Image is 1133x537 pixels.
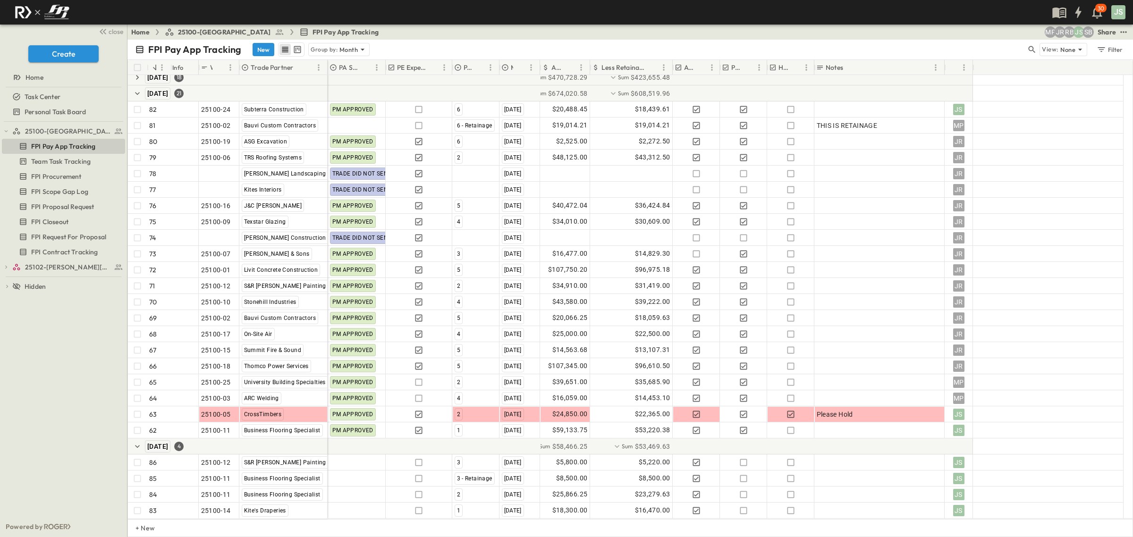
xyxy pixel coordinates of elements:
div: JR [953,344,964,356]
button: Menu [371,62,382,73]
button: Sort [151,62,161,73]
div: JR [953,152,964,163]
p: 67 [149,345,156,355]
span: FPI Pay App Tracking [31,142,95,151]
div: MP [953,120,964,131]
span: PM APPROVED [332,251,373,257]
span: FPI Procurement [31,172,82,181]
span: PM APPROVED [332,315,373,321]
p: 80 [149,137,157,146]
span: J&C [PERSON_NAME] [244,202,302,209]
button: Filter [1093,43,1125,56]
div: Sterling Barnett (sterling@fpibuilders.com) [1082,26,1094,38]
p: PA # [464,63,473,72]
span: PM APPROVED [332,218,373,225]
p: None [1060,45,1075,54]
span: 25100-24 [201,105,231,114]
span: Texstar Glazing [244,218,286,225]
span: 25100-05 [201,410,231,419]
a: Personal Task Board [2,105,123,118]
button: close [95,25,125,38]
span: FPI Contract Tracking [31,247,98,257]
span: 5 [457,347,460,353]
button: Sort [699,62,709,73]
span: $20,488.45 [552,104,588,115]
span: PM APPROVED [332,267,373,273]
img: c8d7d1ed905e502e8f77bf7063faec64e13b34fdb1f2bdd94b0e311fc34f8000.png [11,2,73,22]
p: Amount [551,63,563,72]
span: 25100-25 [201,378,231,387]
span: $43,580.00 [552,296,588,307]
span: PM APPROVED [332,395,373,402]
span: $14,829.30 [635,248,670,259]
p: Group by: [311,45,338,54]
p: 68 [149,329,157,339]
span: PM APPROVED [332,106,373,113]
a: 25102-Christ The Redeemer Anglican Church [12,260,123,274]
span: 25100-02 [201,121,231,130]
span: 25100-15 [201,345,231,355]
p: 69 [149,313,157,323]
span: PM APPROVED [332,379,373,386]
div: JR [953,168,964,179]
span: [DATE] [504,315,522,321]
span: Subterra Construction [244,106,304,113]
nav: breadcrumbs [131,27,384,37]
p: HOLD CHECK [778,63,791,72]
p: AA Processed [684,63,697,72]
span: [DATE] [504,218,522,225]
button: Menu [156,62,168,73]
span: Personal Task Board [25,107,86,117]
p: 74 [149,233,156,243]
p: 77 [149,185,156,194]
button: Menu [575,62,587,73]
span: [DATE] [504,235,522,241]
button: Sort [746,62,756,73]
button: Menu [930,62,941,73]
button: Menu [658,62,669,73]
div: Filter [1096,44,1123,55]
button: Menu [706,62,718,73]
div: FPI Closeouttest [2,214,125,229]
button: Sort [361,62,371,73]
p: 78 [149,169,156,178]
p: FPI Pay App Tracking [148,43,241,56]
p: 63 [149,410,157,419]
div: FPI Scope Gap Logtest [2,184,125,199]
p: PM Processed [731,63,744,72]
span: [DATE] [504,170,522,177]
a: FPI Pay App Tracking [299,27,379,37]
span: $19,014.21 [635,120,670,131]
span: 25100-03 [201,394,231,403]
div: JS [953,425,964,436]
button: Menu [485,62,496,73]
div: JS [953,104,964,115]
a: FPI Contract Tracking [2,245,123,259]
span: Thomco Power Services [244,363,309,369]
span: 4 [457,395,460,402]
span: PM APPROVED [332,283,373,289]
button: Create [28,45,99,62]
span: $40,472.04 [552,200,588,211]
span: Bauvi Custom Contractors [244,315,316,321]
a: FPI Pay App Tracking [2,140,123,153]
span: $470,728.29 [548,73,587,82]
div: JR [953,296,964,308]
span: [DATE] [504,122,522,129]
p: 79 [149,153,156,162]
span: $25,000.00 [552,328,588,339]
span: $423,655.48 [631,73,670,82]
span: 5 [457,202,460,209]
button: Sort [793,62,803,73]
span: $18,439.61 [635,104,670,115]
div: Monica Pruteanu (mpruteanu@fpibuilders.com) [1045,26,1056,38]
span: $2,525.00 [556,136,588,147]
span: Task Center [25,92,60,101]
span: FPI Proposal Request [31,202,94,211]
span: Livit Concrete Construction [244,267,318,273]
a: Team Task Tracking [2,155,123,168]
button: Sort [515,62,525,73]
span: 25100-09 [201,217,231,227]
span: 5 [457,315,460,321]
span: 25100-[GEOGRAPHIC_DATA] [178,27,271,37]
